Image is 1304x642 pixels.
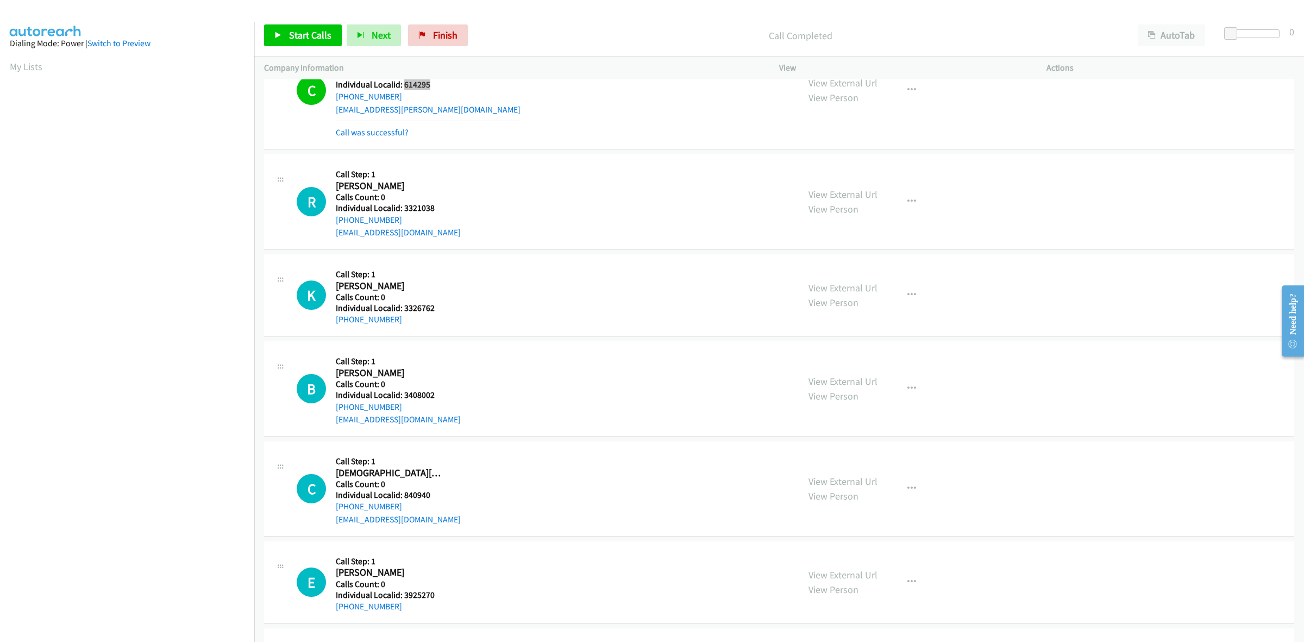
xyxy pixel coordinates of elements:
span: Start Calls [289,29,331,41]
a: [PHONE_NUMBER] [336,402,402,412]
a: View External Url [808,375,877,388]
a: [EMAIL_ADDRESS][DOMAIN_NAME] [336,414,461,425]
h1: C [297,76,326,105]
h5: Calls Count: 0 [336,479,461,490]
a: Start Calls [264,24,342,46]
button: Next [347,24,401,46]
h1: B [297,374,326,403]
h5: Calls Count: 0 [336,579,444,590]
div: The call is yet to be attempted [297,374,326,403]
p: Company Information [264,61,760,74]
h2: [PERSON_NAME] [336,280,444,292]
a: View Person [808,390,858,402]
h2: [DEMOGRAPHIC_DATA][PERSON_NAME] [336,467,444,479]
h5: Individual Localid: 3925270 [336,590,444,601]
h5: Call Step: 1 [336,556,444,567]
h2: [PERSON_NAME] [336,566,444,579]
a: View External Url [808,188,877,201]
a: [PHONE_NUMBER] [336,501,402,512]
iframe: Dialpad [10,84,254,600]
a: [PHONE_NUMBER] [336,601,402,612]
a: Call was successful? [336,127,409,138]
h5: Individual Localid: 3326762 [336,303,444,314]
a: View External Url [808,475,877,488]
iframe: Resource Center [1272,278,1304,364]
a: Switch to Preview [87,38,151,48]
h1: R [297,187,326,216]
a: My Lists [10,60,42,73]
a: [EMAIL_ADDRESS][PERSON_NAME][DOMAIN_NAME] [336,104,521,115]
div: Dialing Mode: Power | [10,37,244,50]
p: Actions [1046,61,1294,74]
button: AutoTab [1138,24,1205,46]
h5: Call Step: 1 [336,456,461,467]
div: 0 [1289,24,1294,39]
a: View External Url [808,569,877,581]
h1: C [297,474,326,503]
h5: Individual Localid: 3321038 [336,203,461,214]
a: [PHONE_NUMBER] [336,91,402,102]
h1: E [297,568,326,597]
span: Finish [433,29,457,41]
h5: Call Step: 1 [336,356,461,367]
h5: Call Step: 1 [336,169,461,180]
h5: Calls Count: 0 [336,292,444,303]
a: [PHONE_NUMBER] [336,215,402,225]
a: [EMAIL_ADDRESS][DOMAIN_NAME] [336,514,461,525]
a: View Person [808,583,858,596]
h5: Individual Localid: 840940 [336,490,461,501]
a: [EMAIL_ADDRESS][DOMAIN_NAME] [336,227,461,238]
span: Next [372,29,391,41]
div: Delay between calls (in seconds) [1230,29,1280,38]
div: The call is yet to be attempted [297,474,326,503]
h2: [PERSON_NAME] [336,180,444,192]
h1: K [297,281,326,310]
h5: Individual Localid: 614295 [336,79,521,90]
a: View External Url [808,282,877,294]
a: View External Url [808,77,877,89]
h2: [PERSON_NAME] [336,367,444,379]
a: View Person [808,203,858,215]
h5: Calls Count: 0 [336,379,461,390]
h5: Call Step: 1 [336,269,444,280]
a: View Person [808,296,858,309]
h5: Individual Localid: 3408002 [336,390,461,401]
div: The call is yet to be attempted [297,568,326,597]
p: Call Completed [482,28,1118,43]
p: View [779,61,1027,74]
a: View Person [808,490,858,502]
a: [PHONE_NUMBER] [336,314,402,325]
h5: Calls Count: 0 [336,192,461,203]
a: Finish [408,24,468,46]
a: View Person [808,91,858,104]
